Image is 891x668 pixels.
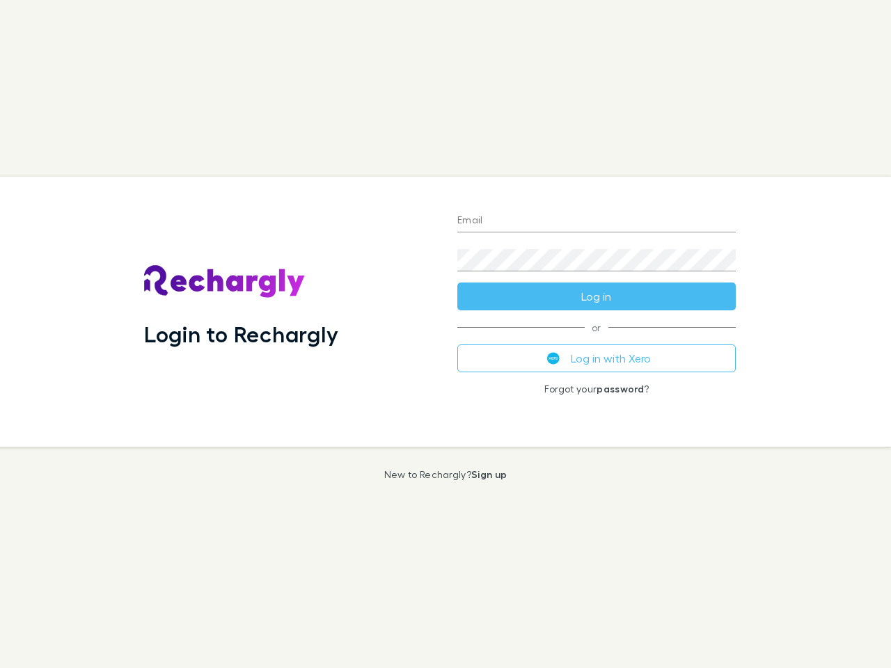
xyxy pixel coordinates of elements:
button: Log in with Xero [457,344,736,372]
button: Log in [457,283,736,310]
p: New to Rechargly? [384,469,507,480]
a: Sign up [471,468,507,480]
span: or [457,327,736,328]
h1: Login to Rechargly [144,321,338,347]
img: Xero's logo [547,352,560,365]
p: Forgot your ? [457,383,736,395]
a: password [597,383,644,395]
img: Rechargly's Logo [144,265,306,299]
